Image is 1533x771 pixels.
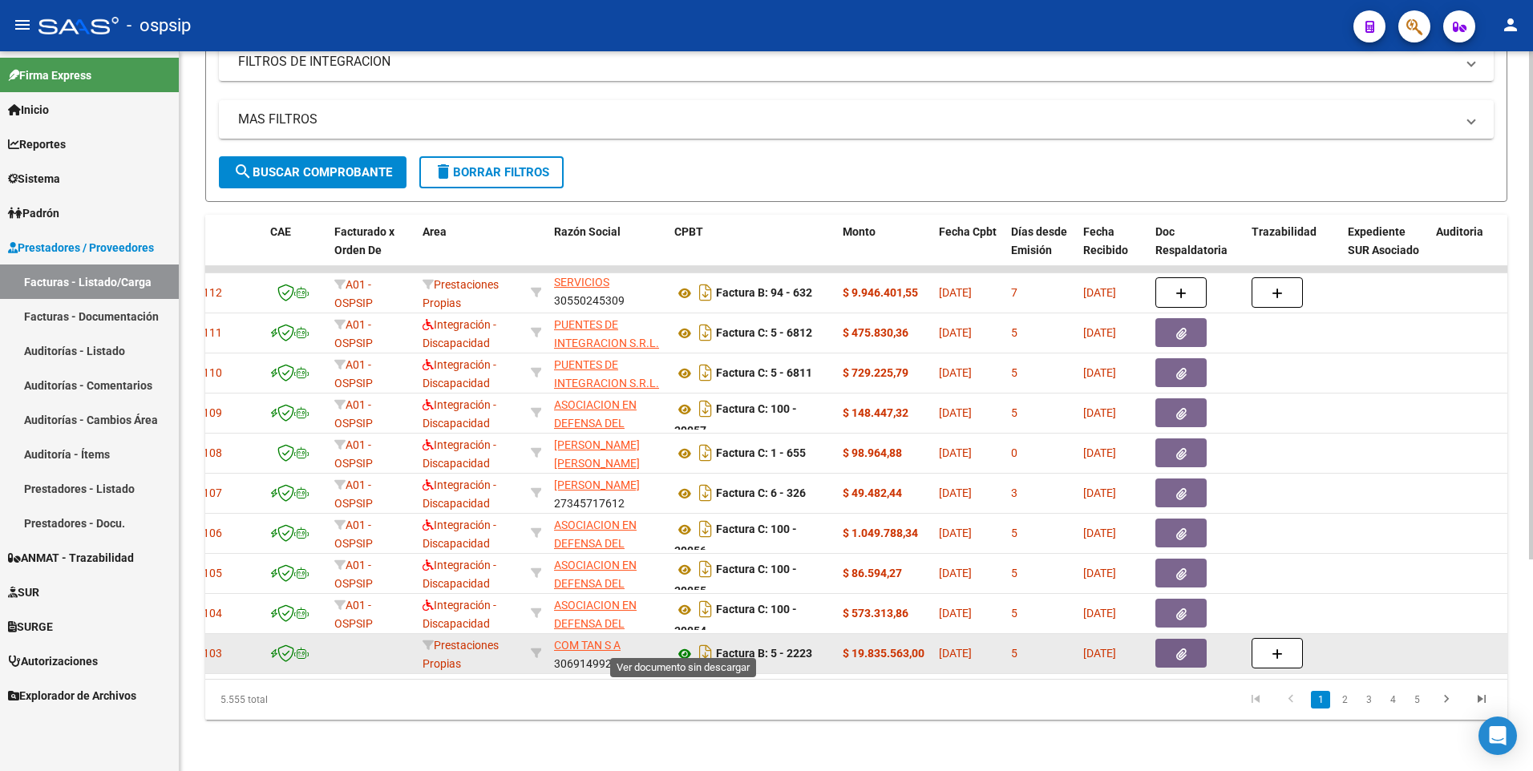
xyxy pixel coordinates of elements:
span: 3 [1011,486,1017,499]
datatable-header-cell: Auditoria [1430,215,1506,285]
i: Descargar documento [695,320,716,345]
div: 30710856539 [554,356,661,390]
mat-expansion-panel-header: FILTROS DE INTEGRACION [219,42,1494,81]
strong: Factura B: 94 - 632 [716,287,812,300]
span: [DATE] [939,366,972,379]
li: page 1 [1309,686,1333,713]
i: Descargar documento [695,440,716,466]
span: 91105 [190,567,222,579]
span: 7 [1011,286,1017,299]
strong: $ 86.594,27 [843,567,902,579]
span: Prestaciones Propias [423,278,499,309]
span: Trazabilidad [1252,225,1317,238]
span: Area [423,225,447,238]
span: Integración - Discapacidad [423,438,496,470]
div: 27393808867 [554,436,661,470]
a: 4 [1383,691,1402,708]
span: - ospsip [127,8,191,43]
strong: $ 475.830,36 [843,326,908,339]
li: page 3 [1357,686,1381,713]
span: COM TAN S A [554,639,621,652]
span: Sistema [8,170,60,188]
span: 5 [1011,406,1017,419]
datatable-header-cell: Doc Respaldatoria [1149,215,1245,285]
span: [DATE] [1083,446,1116,459]
span: [DATE] [939,607,972,620]
i: Descargar documento [695,640,716,666]
span: A01 - OSPSIP [334,278,373,309]
span: Integración - Discapacidad [423,358,496,390]
span: 91108 [190,446,222,459]
span: Inicio [8,101,49,119]
li: page 4 [1381,686,1405,713]
strong: Factura C: 5 - 6812 [716,327,812,340]
span: [DATE] [1083,406,1116,419]
span: Reportes [8,135,66,153]
i: Descargar documento [695,516,716,542]
span: A01 - OSPSIP [334,599,373,630]
span: Días desde Emisión [1011,225,1067,256]
i: Descargar documento [695,596,716,622]
span: Monto [843,225,876,238]
strong: $ 573.313,86 [843,607,908,620]
strong: Factura C: 1 - 655 [716,447,806,460]
span: Borrar Filtros [434,165,549,180]
div: 27345717612 [554,476,661,510]
span: Integración - Discapacidad [423,398,496,430]
strong: $ 19.835.563,00 [843,647,924,660]
a: go to next page [1431,691,1462,708]
span: ASOCIACION EN DEFENSA DEL INFANTE NEUROLOGICO (A.E.D.I.N) [554,398,637,484]
div: 5.555 total [205,680,463,720]
span: [DATE] [1083,326,1116,339]
a: go to last page [1466,691,1497,708]
span: [DATE] [1083,647,1116,660]
span: A01 - OSPSIP [334,318,373,349]
strong: Factura C: 100 - 39055 [674,563,797,598]
span: 5 [1011,527,1017,539]
span: A01 - OSPSIP [334,438,373,470]
span: Integración - Discapacidad [423,478,496,510]
span: [DATE] [939,286,972,299]
span: Auditoria [1436,225,1483,238]
a: 3 [1359,691,1378,708]
span: Firma Express [8,67,91,84]
datatable-header-cell: Expediente SUR Asociado [1341,215,1430,285]
strong: $ 9.946.401,55 [843,286,918,299]
div: 30691499223 [554,636,661,670]
span: 5 [1011,567,1017,579]
span: Prestaciones Propias [423,639,499,670]
datatable-header-cell: Razón Social [548,215,668,285]
span: [PERSON_NAME] [554,478,640,491]
a: go to previous page [1276,691,1306,708]
span: 91107 [190,486,222,499]
datatable-header-cell: CPBT [668,215,836,285]
strong: $ 98.964,88 [843,446,902,459]
div: 30519382578 [554,396,661,430]
span: Integración - Discapacidad [423,559,496,590]
a: go to first page [1240,691,1271,708]
span: 5 [1011,647,1017,660]
mat-panel-title: MAS FILTROS [238,111,1455,128]
span: Padrón [8,204,59,222]
datatable-header-cell: Monto [836,215,932,285]
span: [DATE] [1083,607,1116,620]
datatable-header-cell: Trazabilidad [1245,215,1341,285]
span: ASOCIACION EN DEFENSA DEL INFANTE NEUROLOGICO (A.E.D.I.N) [554,519,637,604]
span: Razón Social [554,225,621,238]
span: 5 [1011,326,1017,339]
datatable-header-cell: ID [184,215,264,285]
strong: Factura C: 100 - 39057 [674,403,797,438]
strong: $ 49.482,44 [843,486,902,499]
strong: Factura C: 100 - 39054 [674,603,797,638]
span: [DATE] [939,527,972,539]
li: page 2 [1333,686,1357,713]
span: [DATE] [939,406,972,419]
i: Descargar documento [695,360,716,385]
i: Descargar documento [695,556,716,582]
span: Expediente SUR Asociado [1348,225,1419,256]
span: A01 - OSPSIP [334,398,373,430]
span: Integración - Discapacidad [423,318,496,349]
datatable-header-cell: Días desde Emisión [1005,215,1077,285]
span: [DATE] [1083,486,1116,499]
mat-icon: menu [13,15,32,34]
